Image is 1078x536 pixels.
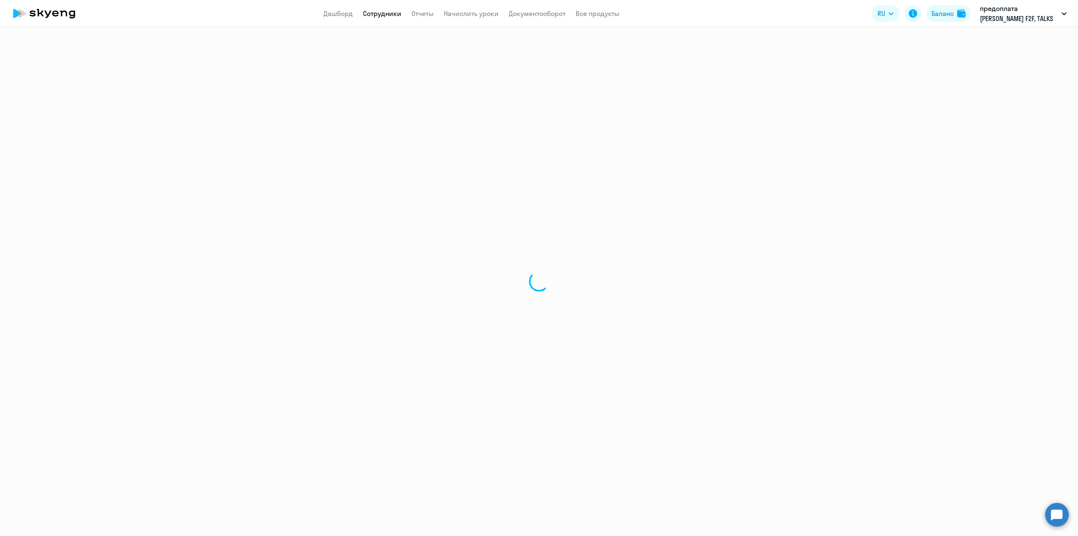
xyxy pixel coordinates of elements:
[878,8,885,19] span: RU
[363,9,401,18] a: Сотрудники
[976,3,1071,24] button: предоплата [PERSON_NAME] F2F, TALKS [DATE]-[DATE], НЛМК, ПАО
[926,5,971,22] button: Балансbalance
[576,9,619,18] a: Все продукты
[931,8,954,19] div: Баланс
[444,9,499,18] a: Начислить уроки
[980,3,1058,24] p: предоплата [PERSON_NAME] F2F, TALKS [DATE]-[DATE], НЛМК, ПАО
[411,9,434,18] a: Отчеты
[323,9,353,18] a: Дашборд
[509,9,566,18] a: Документооборот
[872,5,899,22] button: RU
[957,9,966,18] img: balance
